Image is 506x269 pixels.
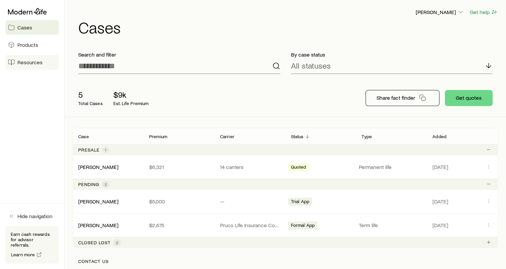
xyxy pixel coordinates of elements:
[220,198,280,205] p: —
[116,240,118,245] span: 2
[78,240,111,245] p: Closed lost
[17,41,38,48] span: Products
[432,164,448,170] span: [DATE]
[11,252,35,257] span: Learn more
[432,134,446,139] p: Added
[291,164,306,171] span: Quoted
[5,209,59,223] button: Hide navigation
[78,222,118,228] a: [PERSON_NAME]
[362,134,372,139] p: Type
[113,101,149,106] p: Est. Life Premium
[113,90,149,99] p: $9k
[17,213,53,219] span: Hide navigation
[432,222,448,229] span: [DATE]
[17,24,32,31] span: Cases
[149,164,209,170] p: $6,321
[291,199,309,206] span: Trial App
[78,51,280,58] p: Search and filter
[220,134,234,139] p: Carrier
[5,20,59,35] a: Cases
[377,94,415,101] p: Share fact finder
[415,8,464,16] button: [PERSON_NAME]
[78,19,498,35] h1: Cases
[432,198,448,205] span: [DATE]
[17,59,42,66] span: Resources
[149,198,209,205] p: $5,000
[78,222,118,229] div: [PERSON_NAME]
[220,222,280,229] p: Pruco Life Insurance Company
[445,90,493,106] button: Get quotes
[291,222,315,230] span: Formal App
[73,128,498,248] div: Client cases
[5,226,59,264] div: Earn cash rewards for advisor referrals.Learn more
[78,101,103,106] p: Total Cases
[366,90,439,106] button: Share fact finder
[78,147,100,153] p: Presale
[220,164,280,170] p: 14 carriers
[416,9,464,15] p: [PERSON_NAME]
[5,55,59,70] a: Resources
[78,198,118,205] div: [PERSON_NAME]
[78,164,118,170] a: [PERSON_NAME]
[359,222,424,229] p: Term life
[470,8,498,16] button: Get help
[105,147,106,153] span: 1
[149,134,167,139] p: Premium
[149,222,209,229] p: $2,675
[11,232,54,248] p: Earn cash rewards for advisor referrals.
[78,90,103,99] p: 5
[78,259,493,264] p: Contact us
[291,134,303,139] p: Status
[291,51,493,58] p: By case status
[78,134,89,139] p: Case
[5,37,59,52] a: Products
[359,164,424,170] p: Permanent life
[105,182,107,187] span: 2
[291,61,331,70] p: All statuses
[78,182,99,187] p: Pending
[78,198,118,204] a: [PERSON_NAME]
